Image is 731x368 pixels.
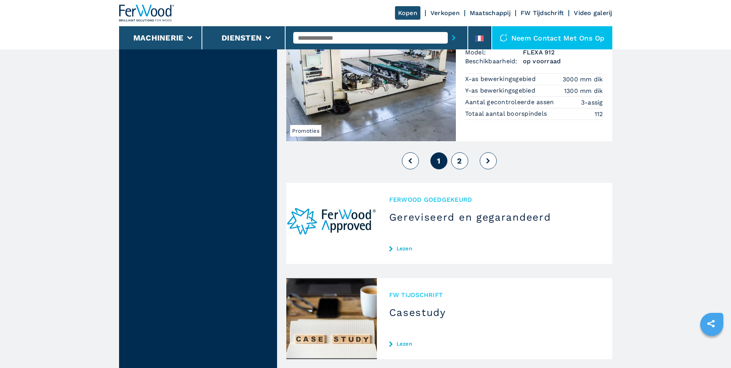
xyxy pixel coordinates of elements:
a: Lezen [389,245,600,252]
a: Video galerij [574,9,612,17]
em: 1300 mm dik [564,86,603,95]
a: Maatschappij [470,9,511,17]
span: Model: [465,48,523,57]
img: Gereviseerd en gegarandeerd [286,183,377,264]
span: 2 [457,156,462,165]
font: Lezen [397,341,412,346]
button: 2 [451,152,468,169]
h3: FLEXA 912 [523,48,603,57]
h3: Gereviseerd en gegarandeerd [389,211,600,223]
font: Neem contact met ons op [511,34,605,42]
font: X-as bewerkingsgebied [465,75,536,83]
a: Kopen [395,6,420,20]
font: Totaal aantal boorspindels [465,110,547,117]
img: Ferwood [119,5,175,22]
span: 1 [437,156,440,165]
img: Neem contact met ons op [500,34,507,42]
font: Lezen [397,246,412,251]
em: 112 [595,110,603,118]
button: Diensten [222,33,262,42]
span: Beschikbaarheid: [465,57,523,66]
font: Aantal gecontroleerde assen [465,98,554,106]
span: Ferwood goedgekeurd [389,195,600,204]
img: Flexibel boorcentrum MORBIDELLI FLEXA 912 [286,10,456,141]
img: Casestudy [286,278,377,359]
span: FW TIJDSCHRIFT [389,290,600,299]
iframe: Chat [698,333,725,362]
span: op voorraad [523,57,603,66]
span: Promoties [290,125,321,137]
a: Flexibel boorcentrum MORBIDELLI FLEXA 912PromotiesFlexibel boorcentrumCode:005446Merken:[PERSON_N... [286,10,612,141]
button: 1 [430,152,447,169]
h3: Casestudy [389,306,600,319]
em: 3-assig [581,98,603,107]
a: Deel dit [701,314,721,333]
em: 3000 mm dik [563,75,603,84]
font: Y-as bewerkingsgebied [465,87,535,94]
a: Verkopen [430,9,460,17]
a: FW Tijdschrift [521,9,564,17]
a: Lezen [389,341,600,347]
button: Machinerie [133,33,184,42]
button: Verzenden-knop [448,29,460,47]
